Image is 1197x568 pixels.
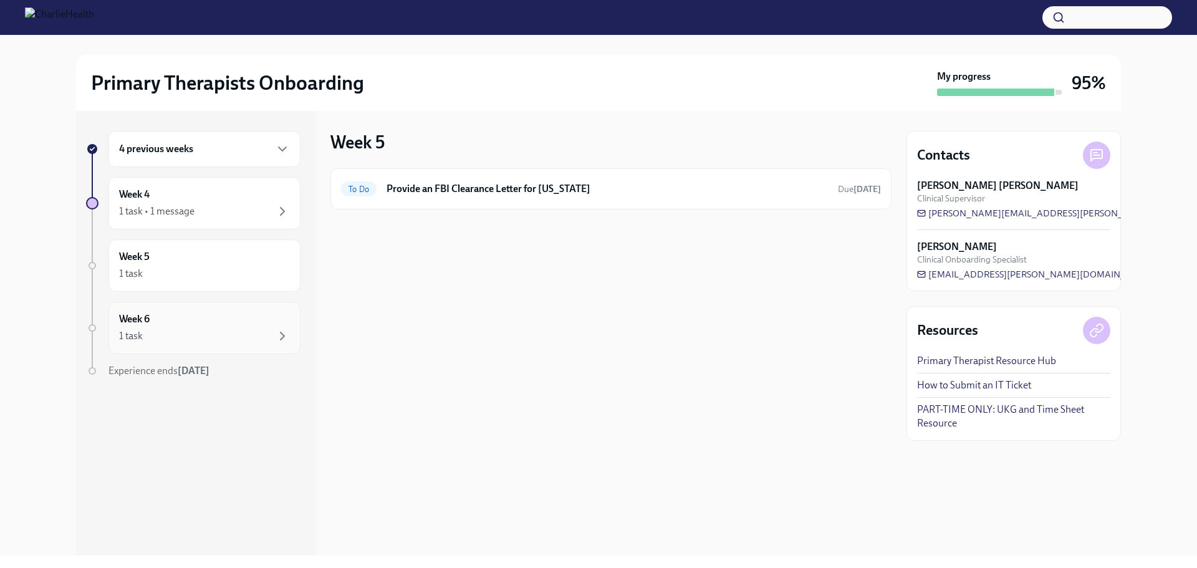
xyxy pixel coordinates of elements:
h6: 4 previous weeks [119,142,193,156]
div: 1 task [119,329,143,343]
strong: My progress [937,70,991,84]
h6: Week 5 [119,250,150,264]
a: To DoProvide an FBI Clearance Letter for [US_STATE]Due[DATE] [341,179,881,199]
span: Due [838,184,881,195]
h4: Resources [917,321,978,340]
h3: 95% [1072,72,1106,94]
h6: Provide an FBI Clearance Letter for [US_STATE] [387,182,828,196]
div: 1 task • 1 message [119,205,195,218]
h6: Week 4 [119,188,150,201]
span: September 4th, 2025 09:00 [838,183,881,195]
a: [EMAIL_ADDRESS][PERSON_NAME][DOMAIN_NAME] [917,268,1155,281]
div: 1 task [119,267,143,281]
a: Week 61 task [86,302,300,354]
h3: Week 5 [330,131,385,153]
span: Experience ends [108,365,209,377]
strong: [DATE] [853,184,881,195]
h4: Contacts [917,146,970,165]
span: Clinical Supervisor [917,193,985,205]
strong: [PERSON_NAME] [917,240,997,254]
strong: [PERSON_NAME] [PERSON_NAME] [917,179,1079,193]
div: 4 previous weeks [108,131,300,167]
a: Primary Therapist Resource Hub [917,354,1056,368]
span: Clinical Onboarding Specialist [917,254,1027,266]
a: Week 41 task • 1 message [86,177,300,229]
a: PART-TIME ONLY: UKG and Time Sheet Resource [917,403,1110,430]
a: Week 51 task [86,239,300,292]
strong: [DATE] [178,365,209,377]
h6: Week 6 [119,312,150,326]
span: To Do [341,185,377,194]
a: How to Submit an IT Ticket [917,378,1031,392]
img: CharlieHealth [25,7,94,27]
h2: Primary Therapists Onboarding [91,70,364,95]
